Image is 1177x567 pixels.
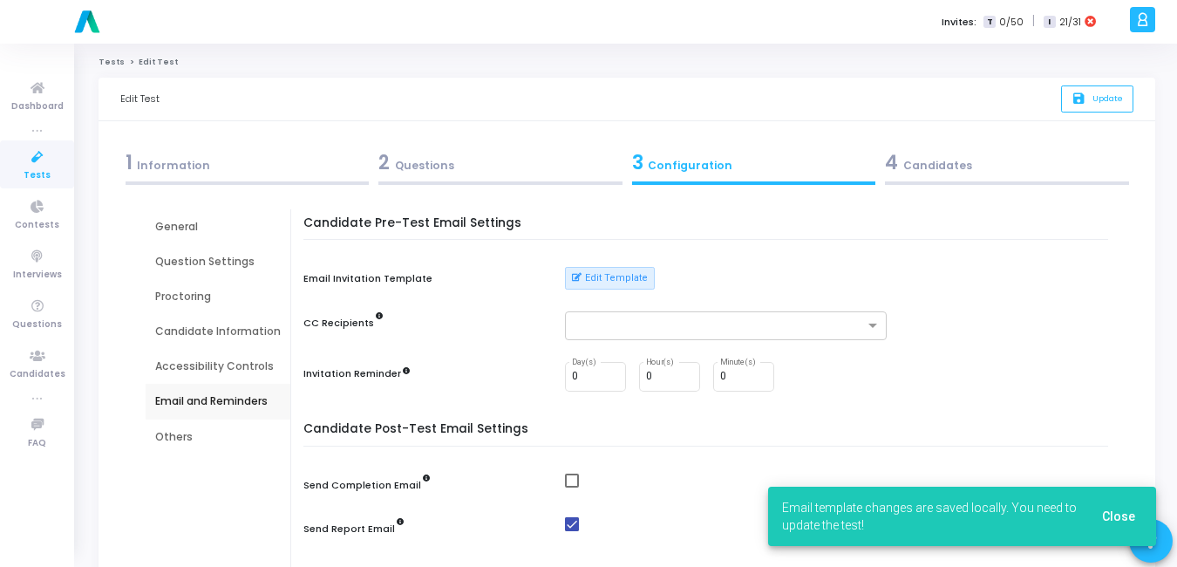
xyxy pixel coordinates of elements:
[24,168,51,183] span: Tests
[1061,85,1133,113] button: saveUpdate
[120,78,160,120] div: Edit Test
[303,478,430,493] label: Send Completion Email
[632,148,876,177] div: Configuration
[126,148,370,177] div: Information
[627,143,881,190] a: 3Configuration
[155,393,281,409] div: Email and Reminders
[303,316,383,331] label: CC Recipients
[1092,92,1123,104] span: Update
[15,218,59,233] span: Contests
[999,15,1024,30] span: 0/50
[155,219,281,235] div: General
[1072,92,1090,106] i: save
[155,254,281,270] div: Question Settings
[12,318,62,332] span: Questions
[1102,509,1135,523] span: Close
[10,367,65,382] span: Candidates
[885,149,898,176] span: 4
[983,16,995,29] span: T
[28,436,46,451] span: FAQ
[378,148,623,177] div: Questions
[303,366,410,381] label: Invitation Reminder
[303,422,1117,447] h5: Candidate Post-Test Email Settings
[374,143,628,190] a: 2Questions
[303,522,404,536] label: Send Report Email
[155,289,281,304] div: Proctoring
[11,99,64,114] span: Dashboard
[120,143,374,190] a: 1Information
[70,4,105,39] img: logo
[565,267,655,290] button: Edit Template
[885,148,1129,177] div: Candidates
[1044,16,1055,29] span: I
[303,271,432,286] label: Email Invitation Template
[99,57,1155,68] nav: breadcrumb
[1032,12,1035,31] span: |
[99,57,125,67] a: Tests
[155,429,281,445] div: Others
[155,324,281,339] div: Candidate Information
[13,268,62,283] span: Interviews
[782,499,1082,534] span: Email template changes are saved locally. You need to update the test!
[632,149,643,176] span: 3
[155,359,281,374] div: Accessibility Controls
[1059,15,1081,30] span: 21/31
[881,143,1134,190] a: 4Candidates
[942,15,976,30] label: Invites:
[1088,501,1149,532] button: Close
[139,57,178,67] span: Edit Test
[126,149,133,176] span: 1
[303,216,1117,241] h5: Candidate Pre-Test Email Settings
[378,149,390,176] span: 2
